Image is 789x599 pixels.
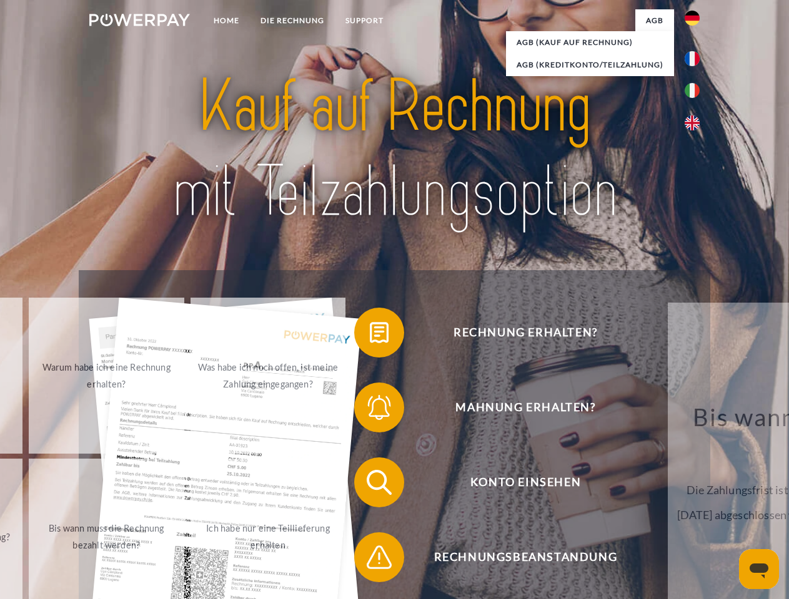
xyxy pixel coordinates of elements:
[36,359,177,392] div: Warum habe ich eine Rechnung erhalten?
[36,520,177,553] div: Bis wann muss die Rechnung bezahlt werden?
[203,9,250,32] a: Home
[364,467,395,498] img: qb_search.svg
[506,31,674,54] a: AGB (Kauf auf Rechnung)
[250,9,335,32] a: DIE RECHNUNG
[335,9,394,32] a: SUPPORT
[635,9,674,32] a: agb
[685,51,700,66] img: fr
[372,532,678,582] span: Rechnungsbeanstandung
[89,14,190,26] img: logo-powerpay-white.svg
[119,60,670,239] img: title-powerpay_de.svg
[739,549,779,589] iframe: Schaltfläche zum Öffnen des Messaging-Fensters
[685,115,700,130] img: en
[198,520,339,553] div: Ich habe nur eine Teillieferung erhalten
[354,532,679,582] button: Rechnungsbeanstandung
[685,11,700,26] img: de
[191,298,346,454] a: Was habe ich noch offen, ist meine Zahlung eingegangen?
[685,83,700,98] img: it
[364,542,395,573] img: qb_warning.svg
[354,457,679,507] button: Konto einsehen
[198,359,339,392] div: Was habe ich noch offen, ist meine Zahlung eingegangen?
[372,457,678,507] span: Konto einsehen
[506,54,674,76] a: AGB (Kreditkonto/Teilzahlung)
